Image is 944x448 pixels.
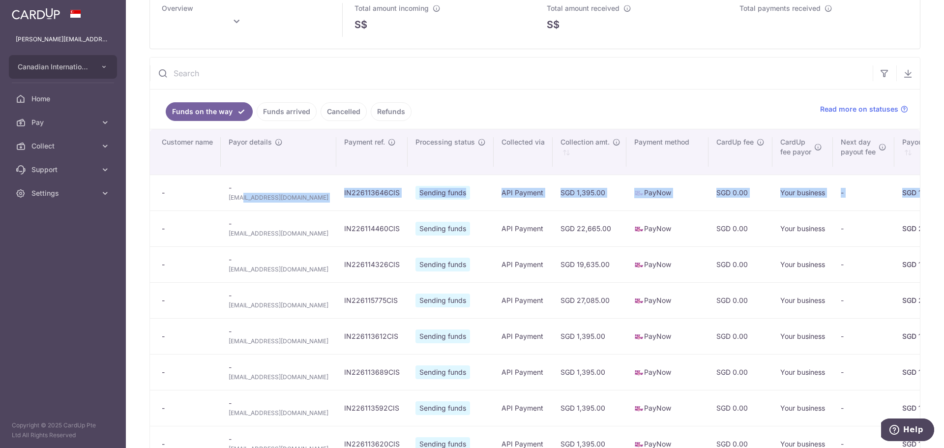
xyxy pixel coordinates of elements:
span: Collection amt. [560,137,610,147]
span: [EMAIL_ADDRESS][DOMAIN_NAME] [229,372,328,382]
td: - [833,390,894,426]
span: Payout amt. [902,137,941,147]
img: CardUp [12,8,60,20]
td: SGD 1,395.00 [553,354,626,390]
th: CardUp fee [708,129,772,175]
span: S$ [547,17,560,32]
img: paynow-md-4fe65508ce96feda548756c5ee0e473c78d4820b8ea51387c6e4ad89e58a5e61.png [634,296,644,306]
img: paynow-md-4fe65508ce96feda548756c5ee0e473c78d4820b8ea51387c6e4ad89e58a5e61.png [634,368,644,378]
a: Funds on the way [166,102,253,121]
th: Payment ref. [336,129,408,175]
span: CardUp fee [716,137,754,147]
span: [EMAIL_ADDRESS][DOMAIN_NAME] [229,408,328,418]
td: IN226114460CIS [336,210,408,246]
img: paynow-md-4fe65508ce96feda548756c5ee0e473c78d4820b8ea51387c6e4ad89e58a5e61.png [634,332,644,342]
td: Your business [772,354,833,390]
span: Total payments received [739,4,821,12]
td: SGD 0.00 [708,246,772,282]
td: - [833,210,894,246]
th: Next daypayout fee [833,129,894,175]
td: - [221,354,336,390]
td: SGD 0.00 [708,282,772,318]
td: - [221,210,336,246]
td: - [221,282,336,318]
td: - [833,246,894,282]
td: SGD 0.00 [708,210,772,246]
td: API Payment [494,354,553,390]
td: API Payment [494,390,553,426]
a: Funds arrived [257,102,317,121]
td: IN226113689CIS [336,354,408,390]
span: [EMAIL_ADDRESS][DOMAIN_NAME] [229,300,328,310]
img: paynow-md-4fe65508ce96feda548756c5ee0e473c78d4820b8ea51387c6e4ad89e58a5e61.png [634,188,644,198]
td: - [833,354,894,390]
button: Canadian International School Pte Ltd [9,55,117,79]
div: - [162,296,213,305]
th: Payment method [626,129,708,175]
span: Sending funds [415,365,470,379]
span: Support [31,165,96,175]
td: Your business [772,390,833,426]
td: - [221,318,336,354]
span: [EMAIL_ADDRESS][DOMAIN_NAME] [229,265,328,274]
td: SGD 0.00 [708,354,772,390]
td: IN226114326CIS [336,246,408,282]
div: - [162,331,213,341]
td: - [221,175,336,210]
span: CardUp fee payor [780,137,811,157]
td: Your business [772,210,833,246]
td: SGD 19,635.00 [553,246,626,282]
td: - [833,318,894,354]
span: Sending funds [415,329,470,343]
span: [EMAIL_ADDRESS][DOMAIN_NAME] [229,336,328,346]
td: PayNow [626,210,708,246]
td: Your business [772,175,833,210]
td: SGD 1,395.00 [553,318,626,354]
iframe: Opens a widget where you can find more information [881,418,934,443]
td: SGD 27,085.00 [553,282,626,318]
td: SGD 22,665.00 [553,210,626,246]
div: - [162,260,213,269]
img: paynow-md-4fe65508ce96feda548756c5ee0e473c78d4820b8ea51387c6e4ad89e58a5e61.png [634,260,644,270]
span: Pay [31,118,96,127]
th: Collected via [494,129,553,175]
span: Overview [162,4,193,12]
span: Next day payout fee [841,137,876,157]
a: Read more on statuses [820,104,908,114]
span: Collect [31,141,96,151]
span: Sending funds [415,258,470,271]
td: SGD 0.00 [708,390,772,426]
span: Payment ref. [344,137,385,147]
div: - [162,224,213,234]
img: paynow-md-4fe65508ce96feda548756c5ee0e473c78d4820b8ea51387c6e4ad89e58a5e61.png [634,224,644,234]
img: paynow-md-4fe65508ce96feda548756c5ee0e473c78d4820b8ea51387c6e4ad89e58a5e61.png [634,404,644,414]
span: Help [22,7,42,16]
span: Sending funds [415,401,470,415]
td: Your business [772,282,833,318]
span: Total amount incoming [354,4,429,12]
input: Search [150,58,873,89]
span: Sending funds [415,186,470,200]
td: IN226113612CIS [336,318,408,354]
span: [EMAIL_ADDRESS][DOMAIN_NAME] [229,193,328,203]
td: SGD 1,395.00 [553,175,626,210]
span: Payor details [229,137,272,147]
td: API Payment [494,175,553,210]
td: Your business [772,246,833,282]
td: API Payment [494,282,553,318]
td: - [221,390,336,426]
span: Home [31,94,96,104]
a: Cancelled [321,102,367,121]
td: SGD 1,395.00 [553,390,626,426]
div: - [162,188,213,198]
td: SGD 0.00 [708,175,772,210]
th: CardUpfee payor [772,129,833,175]
span: S$ [354,17,367,32]
td: PayNow [626,318,708,354]
td: Your business [772,318,833,354]
th: Collection amt. : activate to sort column ascending [553,129,626,175]
span: [EMAIL_ADDRESS][DOMAIN_NAME] [229,229,328,239]
th: Processing status [408,129,494,175]
td: SGD 0.00 [708,318,772,354]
